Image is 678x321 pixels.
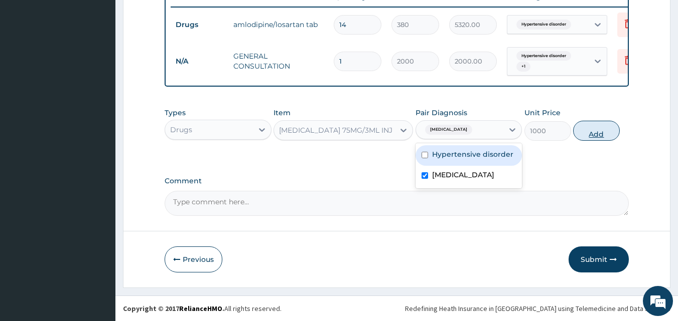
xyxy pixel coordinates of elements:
[58,97,139,198] span: We're online!
[165,109,186,117] label: Types
[516,51,571,61] span: Hypertensive disorder
[165,246,222,272] button: Previous
[432,170,494,180] label: [MEDICAL_DATA]
[573,121,620,141] button: Add
[123,304,224,313] strong: Copyright © 2017 .
[279,125,392,135] div: [MEDICAL_DATA] 75MG/3ML INJ
[228,15,329,35] td: amlodipine/losartan tab
[19,50,41,75] img: d_794563401_company_1708531726252_794563401
[5,214,191,249] textarea: Type your message and hit 'Enter'
[432,149,513,159] label: Hypertensive disorder
[405,303,670,313] div: Redefining Heath Insurance in [GEOGRAPHIC_DATA] using Telemedicine and Data Science!
[524,108,561,118] label: Unit Price
[416,108,467,118] label: Pair Diagnosis
[165,5,189,29] div: Minimize live chat window
[165,177,629,185] label: Comment
[425,125,472,135] span: [MEDICAL_DATA]
[274,108,291,118] label: Item
[52,56,169,69] div: Chat with us now
[516,20,571,30] span: Hypertensive disorder
[228,46,329,76] td: GENERAL CONSULTATION
[171,16,228,34] td: Drugs
[179,304,222,313] a: RelianceHMO
[569,246,629,272] button: Submit
[170,125,192,135] div: Drugs
[171,52,228,71] td: N/A
[516,62,530,72] span: + 1
[115,295,678,321] footer: All rights reserved.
